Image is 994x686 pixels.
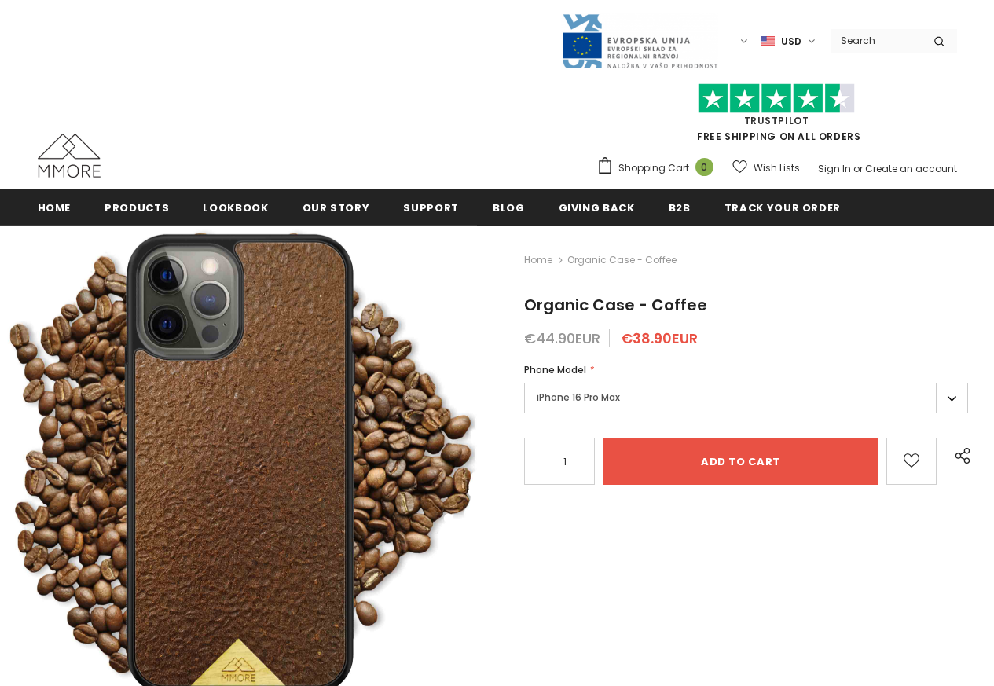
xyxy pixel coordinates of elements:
span: Shopping Cart [618,160,689,176]
span: Organic Case - Coffee [524,294,707,316]
img: MMORE Cases [38,134,101,178]
span: Lookbook [203,200,268,215]
a: Our Story [303,189,370,225]
img: Javni Razpis [561,13,718,70]
a: Sign In [818,162,851,175]
a: Shopping Cart 0 [596,156,721,180]
a: Blog [493,189,525,225]
label: iPhone 16 Pro Max [524,383,968,413]
span: 0 [695,158,713,176]
span: or [853,162,863,175]
a: Create an account [865,162,957,175]
span: Organic Case - Coffee [567,251,677,270]
input: Add to cart [603,438,878,485]
img: USD [761,35,775,48]
a: B2B [669,189,691,225]
a: Giving back [559,189,635,225]
span: Giving back [559,200,635,215]
span: B2B [669,200,691,215]
a: Products [105,189,169,225]
img: Trust Pilot Stars [698,83,855,114]
span: Home [38,200,72,215]
a: support [403,189,459,225]
span: FREE SHIPPING ON ALL ORDERS [596,90,957,143]
span: €38.90EUR [621,328,698,348]
span: Phone Model [524,363,586,376]
span: Track your order [724,200,841,215]
span: support [403,200,459,215]
a: Track your order [724,189,841,225]
span: €44.90EUR [524,328,600,348]
span: USD [781,34,801,50]
span: Products [105,200,169,215]
a: Lookbook [203,189,268,225]
a: Home [524,251,552,270]
span: Blog [493,200,525,215]
span: Wish Lists [754,160,800,176]
a: Javni Razpis [561,34,718,47]
a: Home [38,189,72,225]
input: Search Site [831,29,922,52]
span: Our Story [303,200,370,215]
a: Trustpilot [744,114,809,127]
a: Wish Lists [732,154,800,182]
